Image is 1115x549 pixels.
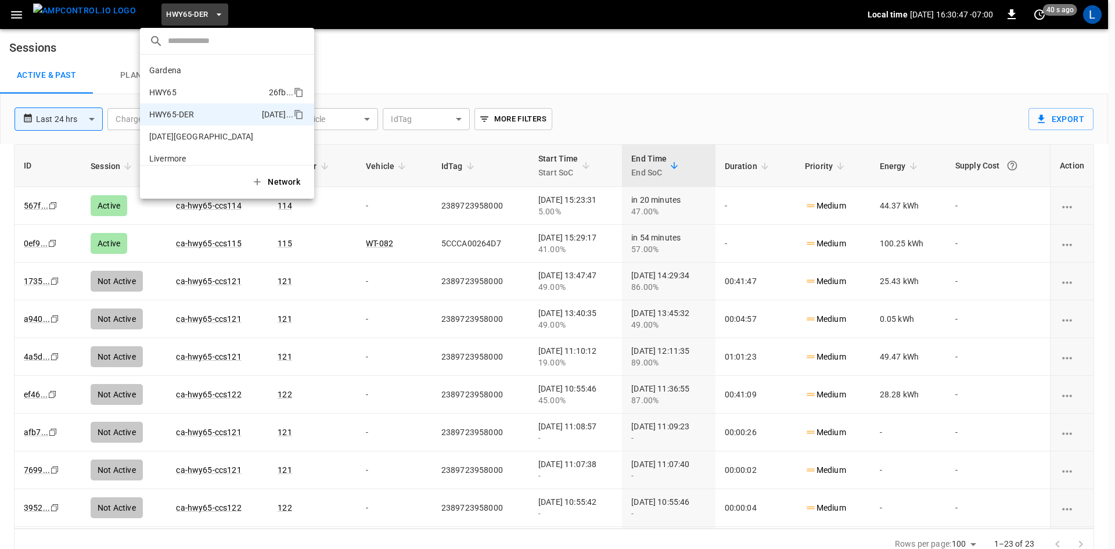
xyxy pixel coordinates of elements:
button: Network [244,170,310,194]
p: Livermore [149,153,186,164]
p: HWY65 [149,87,177,98]
p: [DATE][GEOGRAPHIC_DATA] [149,131,253,142]
div: copy [293,85,305,99]
p: HWY65-DER [149,109,194,120]
p: Gardena [149,64,181,76]
div: copy [293,107,305,121]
